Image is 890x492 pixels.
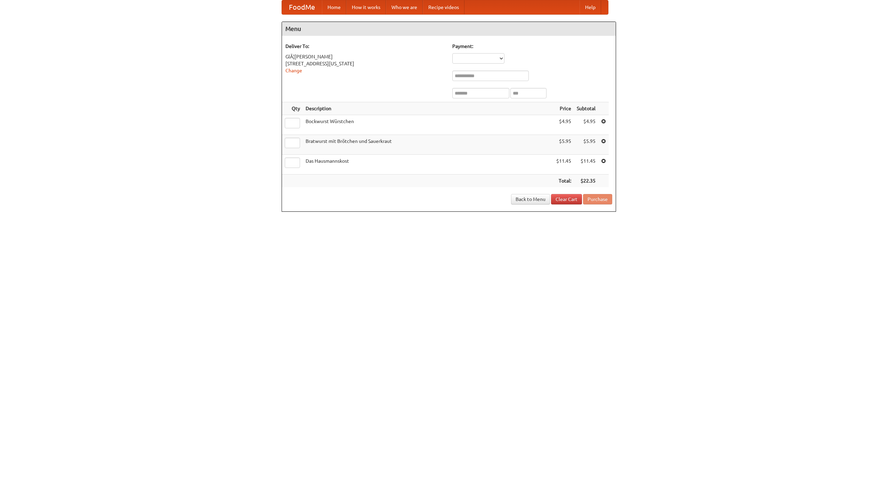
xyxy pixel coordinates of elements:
[553,135,574,155] td: $5.95
[282,22,616,36] h4: Menu
[285,53,445,60] div: GlÃ¦[PERSON_NAME]
[553,175,574,187] th: Total:
[574,115,598,135] td: $4.95
[322,0,346,14] a: Home
[285,60,445,67] div: [STREET_ADDRESS][US_STATE]
[423,0,464,14] a: Recipe videos
[553,102,574,115] th: Price
[553,115,574,135] td: $4.95
[285,43,445,50] h5: Deliver To:
[386,0,423,14] a: Who we are
[452,43,612,50] h5: Payment:
[580,0,601,14] a: Help
[303,115,553,135] td: Bockwurst Würstchen
[303,135,553,155] td: Bratwurst mit Brötchen und Sauerkraut
[583,194,612,204] button: Purchase
[282,0,322,14] a: FoodMe
[511,194,550,204] a: Back to Menu
[346,0,386,14] a: How it works
[285,68,302,73] a: Change
[553,155,574,175] td: $11.45
[574,175,598,187] th: $22.35
[303,155,553,175] td: Das Hausmannskost
[574,102,598,115] th: Subtotal
[282,102,303,115] th: Qty
[303,102,553,115] th: Description
[551,194,582,204] a: Clear Cart
[574,135,598,155] td: $5.95
[574,155,598,175] td: $11.45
